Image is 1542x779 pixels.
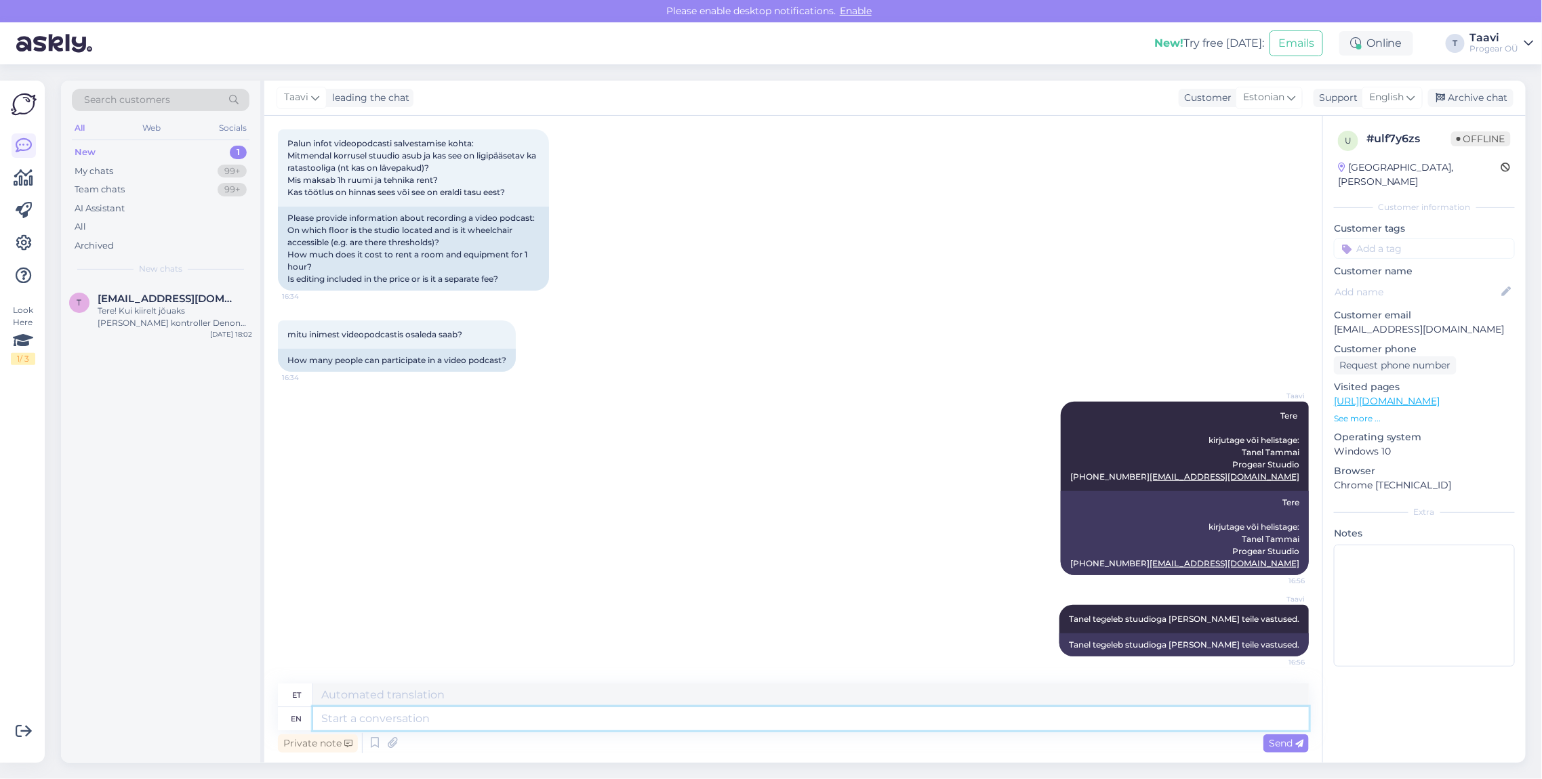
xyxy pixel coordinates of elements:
[1254,576,1305,586] span: 16:56
[75,165,113,178] div: My chats
[1179,91,1232,105] div: Customer
[1334,506,1515,518] div: Extra
[1345,135,1352,146] span: u
[278,734,358,753] div: Private note
[1339,31,1413,56] div: Online
[1334,478,1515,492] p: Chrome [TECHNICAL_ID]
[1269,737,1303,749] span: Send
[98,305,252,329] div: Tere! Kui kiirelt jõuaks [PERSON_NAME] kontroller Denon SC LIVE 4?
[291,707,302,730] div: en
[75,183,125,196] div: Team chats
[282,291,333,301] span: 16:34
[1334,395,1440,407] a: [URL][DOMAIN_NAME]
[1254,657,1305,667] span: 16:56
[1314,91,1358,105] div: Support
[1154,35,1264,51] div: Try free [DATE]:
[1061,491,1309,575] div: Tere kirjutage või helistage: Tanel Tammai Progear Stuudio [PHONE_NUMBER]
[287,329,462,339] span: mitu inimest videopodcastis osaleda saab?
[84,93,170,107] span: Search customers
[1334,356,1457,375] div: Request phone number
[1334,464,1515,478] p: Browser
[77,297,82,308] span: t
[75,220,86,234] div: All
[1334,322,1515,337] p: [EMAIL_ADDRESS][DOMAIN_NAME]
[75,239,114,253] div: Archived
[1334,308,1515,322] p: Customer email
[278,207,549,291] div: Please provide information about recording a video podcast: On which floor is the studio located ...
[1254,391,1305,401] span: Taavi
[1069,614,1299,624] span: Tanel tegeleb stuudioga [PERSON_NAME] teile vastused.
[1270,30,1323,56] button: Emails
[1470,43,1519,54] div: Progear OÜ
[75,202,125,215] div: AI Assistant
[282,373,333,383] span: 16:34
[1470,33,1534,54] a: TaaviProgear OÜ
[218,165,247,178] div: 99+
[1428,89,1514,107] div: Archive chat
[1334,264,1515,278] p: Customer name
[1338,161,1501,189] div: [GEOGRAPHIC_DATA], [PERSON_NAME]
[1059,633,1309,656] div: Tanel tegeleb stuudioga [PERSON_NAME] teile vastused.
[139,263,182,275] span: New chats
[1334,413,1515,425] p: See more ...
[1335,285,1499,299] input: Add name
[75,146,96,159] div: New
[1366,131,1451,147] div: # ulf7y6zs
[284,90,308,105] span: Taavi
[1334,201,1515,213] div: Customer information
[11,304,35,365] div: Look Here
[1334,342,1515,356] p: Customer phone
[1154,37,1183,49] b: New!
[1369,90,1404,105] span: English
[210,329,252,339] div: [DATE] 18:02
[278,349,516,372] div: How many people can participate in a video podcast?
[1150,558,1299,568] a: [EMAIL_ADDRESS][DOMAIN_NAME]
[1470,33,1519,43] div: Taavi
[72,119,87,137] div: All
[218,183,247,196] div: 99+
[11,353,35,365] div: 1 / 3
[140,119,164,137] div: Web
[230,146,247,159] div: 1
[1150,471,1299,482] a: [EMAIL_ADDRESS][DOMAIN_NAME]
[11,91,37,117] img: Askly Logo
[1334,444,1515,459] p: Windows 10
[287,138,538,197] span: Palun infot videopodcasti salvestamise kohta: Mitmendal korrusel stuudio asub ja kas see on ligip...
[1334,430,1515,444] p: Operating system
[836,5,876,17] span: Enable
[216,119,249,137] div: Socials
[1334,238,1515,259] input: Add a tag
[327,91,409,105] div: leading the chat
[1254,594,1305,604] span: Taavi
[292,683,301,707] div: et
[1451,131,1511,146] span: Offline
[98,293,239,305] span: thomashallik@gmail.com
[1243,90,1284,105] span: Estonian
[1334,380,1515,394] p: Visited pages
[1334,222,1515,236] p: Customer tags
[1446,34,1465,53] div: T
[1334,526,1515,541] p: Notes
